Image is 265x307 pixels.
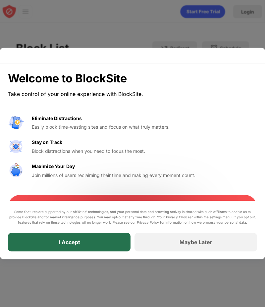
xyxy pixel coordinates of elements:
div: Maximize Your Day [32,163,75,170]
a: Privacy Policy [137,220,159,224]
div: Eliminate Distractions [32,115,82,122]
div: Welcome to BlockSite [8,72,195,85]
div: Stay on Track [32,139,62,146]
img: value-focus.svg [8,139,24,154]
img: value-avoid-distractions.svg [8,115,24,131]
div: Join millions of users reclaiming their time and making every moment count. [32,172,195,179]
div: Easily block time-wasting sites and focus on what truly matters. [32,123,195,131]
div: Take control of your online experience with BlockSite. [8,89,195,99]
img: value-safe-time.svg [8,163,24,179]
div: Some features are supported by our affiliates’ technologies, and your personal data and browsing ... [8,209,257,225]
div: Maybe Later [180,239,212,245]
div: I Accept [59,239,80,245]
div: Block distractions when you need to focus the most. [32,148,195,155]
